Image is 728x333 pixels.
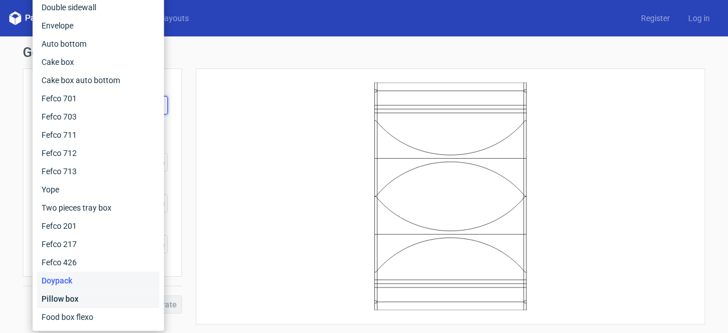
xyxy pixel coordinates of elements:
div: Pillow box [37,290,159,308]
div: Fefco 217 [37,235,159,253]
div: Fefco 426 [37,253,159,272]
div: Fefco 711 [37,126,159,144]
div: Fefco 712 [37,144,159,162]
div: Auto bottom [37,35,159,53]
div: Two pieces tray box [37,199,159,217]
a: Register [632,13,679,24]
div: Cake box auto bottom [37,71,159,89]
div: Fefco 713 [37,162,159,180]
div: Yope [37,180,159,199]
h1: Generate new dieline [23,46,705,59]
a: Log in [679,13,719,24]
div: Cake box [37,53,159,71]
div: Envelope [37,17,159,35]
a: Diecut layouts [130,13,198,24]
div: Food box flexo [37,308,159,326]
div: Fefco 701 [37,89,159,108]
div: Doypack [37,272,159,290]
div: Fefco 703 [37,108,159,126]
div: Fefco 201 [37,217,159,235]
